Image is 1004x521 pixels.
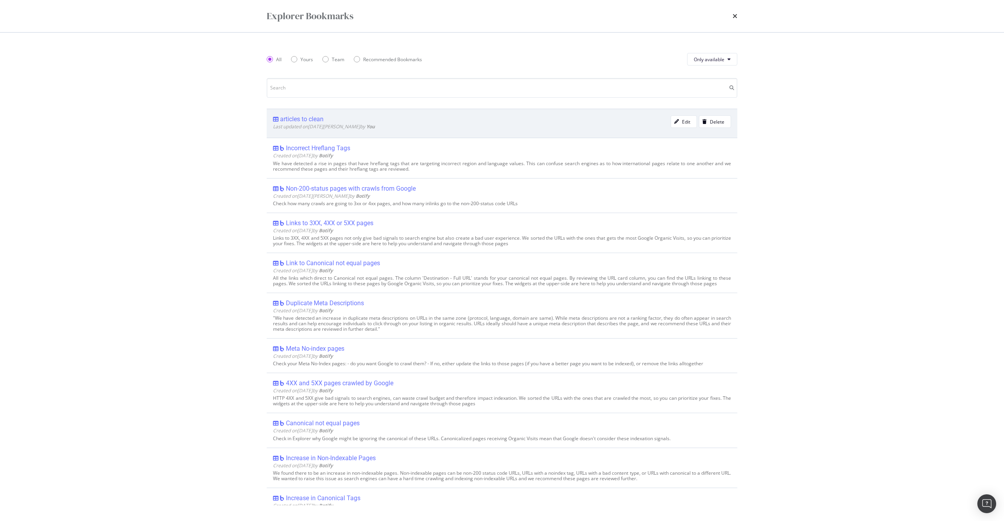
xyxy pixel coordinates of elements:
span: Created on [DATE] by [273,502,333,509]
div: Increase in Non-Indexable Pages [286,454,376,462]
span: Created on [DATE] by [273,387,333,394]
b: Botify [319,267,333,274]
div: Non-200-status pages with crawls from Google [286,185,416,193]
div: Yours [300,56,313,63]
b: Botify [319,462,333,469]
span: Only available [694,56,724,63]
div: Recommended Bookmarks [354,56,422,63]
div: Meta No-index pages [286,345,344,353]
div: Explorer Bookmarks [267,9,353,23]
b: You [366,123,375,130]
div: All the links which direct to Canonical not equal pages. The column 'Destination - Full URL' stan... [273,275,731,286]
div: Incorrect Hreflang Tags [286,144,350,152]
span: Last updated on [DATE][PERSON_NAME] by [273,123,375,130]
b: Botify [319,502,333,509]
div: Links to 3XX, 4XX or 5XX pages [286,219,373,227]
div: Recommended Bookmarks [363,56,422,63]
button: Edit [671,115,697,128]
div: We have detected a rise in pages that have hreflang tags that are targeting incorrect region and ... [273,161,731,172]
div: Duplicate Meta Descriptions [286,299,364,307]
div: times [733,9,737,23]
div: 4XX and 5XX pages crawled by Google [286,379,393,387]
span: Created on [DATE] by [273,267,333,274]
div: articles to clean [280,115,324,123]
span: Created on [DATE] by [273,152,333,159]
span: Created on [DATE] by [273,307,333,314]
span: Created on [DATE] by [273,427,333,434]
button: Delete [699,115,731,128]
div: Yours [291,56,313,63]
div: HTTP 4XX and 5XX give bad signals to search engines, can waste crawl budget and therefore impact ... [273,395,731,406]
b: Botify [319,387,333,394]
b: Botify [319,152,333,159]
span: Created on [DATE] by [273,353,333,359]
div: All [276,56,282,63]
div: Check your Meta No-Index pages: - do you want Google to crawl them? - If no, either update the li... [273,361,731,366]
b: Botify [356,193,370,199]
div: Link to Canonical not equal pages [286,259,380,267]
div: Team [322,56,344,63]
span: Created on [DATE][PERSON_NAME] by [273,193,370,199]
span: Created on [DATE] by [273,462,333,469]
b: Botify [319,307,333,314]
div: Delete [710,118,724,125]
b: Botify [319,427,333,434]
div: We found there to be an increase in non-indexable pages. Non-indexable pages can be non-200 statu... [273,470,731,481]
input: Search [267,78,737,98]
b: Botify [319,227,333,234]
div: Increase in Canonical Tags [286,494,360,502]
div: Edit [682,118,690,125]
b: Botify [319,353,333,359]
div: All [267,56,282,63]
div: Team [332,56,344,63]
div: Open Intercom Messenger [977,494,996,513]
div: Check how many crawls are going to 3xx or 4xx pages, and how many inlinks go to the non-200-statu... [273,201,731,206]
div: Check in Explorer why Google might be ignoring the canonical of these URLs. Canonicalized pages r... [273,436,731,441]
button: Only available [687,53,737,66]
div: "We have detected an increase in duplicate meta descriptions on URLs in the same zone (protocol, ... [273,315,731,332]
span: Created on [DATE] by [273,227,333,234]
div: Links to 3XX, 4XX and 5XX pages not only give bad signals to search engine but also create a bad ... [273,235,731,246]
div: Canonical not equal pages [286,419,360,427]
